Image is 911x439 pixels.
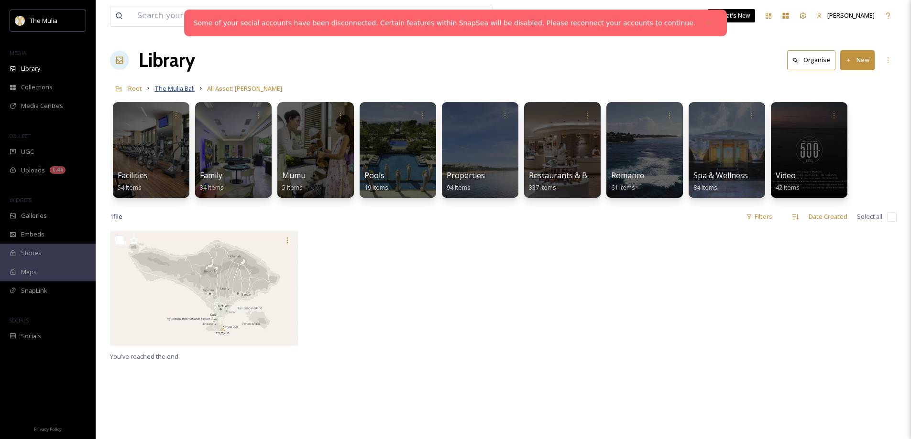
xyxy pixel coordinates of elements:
div: Filters [741,207,777,226]
a: Restaurants & Bars337 items [529,171,599,192]
button: New [840,50,875,70]
a: [PERSON_NAME] [812,6,879,25]
span: 61 items [611,183,635,192]
a: Properties94 items [447,171,485,192]
span: 54 items [118,183,142,192]
span: Select all [857,212,882,221]
span: Properties [447,170,485,181]
a: Mumu5 items [282,171,306,192]
button: Organise [787,50,835,70]
img: mulia_logo.png [15,16,25,25]
span: UGC [21,147,34,156]
span: 337 items [529,183,556,192]
span: MEDIA [10,49,26,56]
span: The Mulia Bali [154,84,195,93]
span: Media Centres [21,101,63,110]
a: Privacy Policy [34,423,62,434]
span: Maps [21,268,37,277]
img: Bali-Map-1920.jpg [110,231,298,346]
span: Collections [21,83,53,92]
span: Library [21,64,40,73]
span: COLLECT [10,132,30,139]
span: 1 file [110,212,122,221]
span: 94 items [447,183,471,192]
span: [PERSON_NAME] [827,11,875,20]
a: Video42 items [776,171,800,192]
span: Mumu [282,170,306,181]
span: Uploads [21,166,45,175]
span: Root [128,84,142,93]
input: Search your library [132,5,397,26]
span: 84 items [693,183,717,192]
span: 5 items [282,183,303,192]
a: Library [139,46,195,75]
span: SnapLink [21,286,47,295]
span: You've reached the end [110,352,178,361]
span: Facilities [118,170,148,181]
div: Date Created [804,207,852,226]
span: Spa & Wellness [693,170,748,181]
a: Some of your social accounts have been disconnected. Certain features within SnapSea will be disa... [194,18,696,28]
span: Galleries [21,211,47,220]
a: Spa & Wellness84 items [693,171,748,192]
span: Privacy Policy [34,426,62,432]
span: The Mulia [30,16,57,25]
a: All Asset: [PERSON_NAME] [207,83,282,94]
span: 34 items [200,183,224,192]
span: SOCIALS [10,317,29,324]
a: Romance61 items [611,171,644,192]
span: WIDGETS [10,196,32,203]
span: Video [776,170,796,181]
a: Family34 items [200,171,224,192]
span: 42 items [776,183,800,192]
span: Family [200,170,222,181]
a: Facilities54 items [118,171,148,192]
span: Romance [611,170,644,181]
span: Embeds [21,230,44,239]
a: What's New [707,9,755,22]
span: Stories [21,248,42,257]
span: 19 items [364,183,388,192]
span: Pools [364,170,384,181]
div: 1.4k [50,166,66,174]
a: The Mulia Bali [154,83,195,94]
a: Root [128,83,142,94]
span: Socials [21,332,41,341]
a: View all files [431,6,487,25]
span: All Asset: [PERSON_NAME] [207,84,282,93]
a: Pools19 items [364,171,388,192]
span: Restaurants & Bars [529,170,599,181]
